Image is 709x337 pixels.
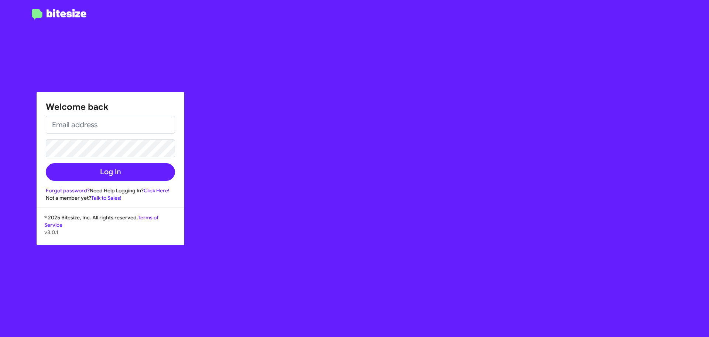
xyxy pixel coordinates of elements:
button: Log In [46,163,175,181]
div: Need Help Logging In? [46,187,175,194]
a: Click Here! [144,187,169,194]
a: Talk to Sales! [91,195,121,201]
input: Email address [46,116,175,134]
p: v3.0.1 [44,229,177,236]
a: Forgot password? [46,187,90,194]
div: Not a member yet? [46,194,175,202]
h1: Welcome back [46,101,175,113]
div: © 2025 Bitesize, Inc. All rights reserved. [37,214,184,245]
